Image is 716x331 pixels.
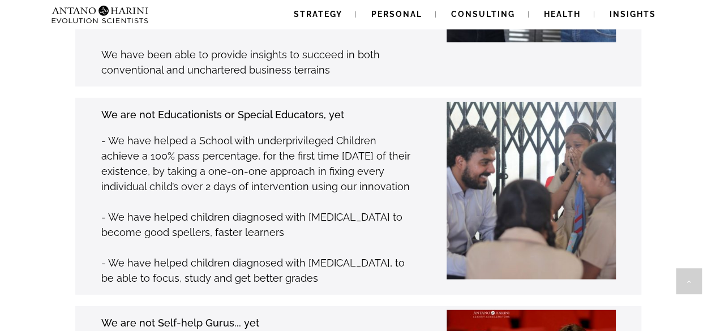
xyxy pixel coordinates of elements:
img: School [374,102,641,280]
strong: We are not Self-help Gurus... yet [101,317,259,329]
span: Insights [610,10,656,19]
span: Health [544,10,581,19]
strong: We are not Educationists or Special Educators, yet [101,109,344,121]
p: We have been able to provide insights to succeed in both conventional and unchartered business te... [101,47,411,78]
p: - We have helped children diagnosed with [MEDICAL_DATA] to become good spellers, faster learners [101,209,411,240]
span: Personal [371,10,422,19]
span: Strategy [294,10,342,19]
p: - We have helped children diagnosed with [MEDICAL_DATA], to be able to focus, study and get bette... [101,255,411,286]
span: Consulting [451,10,515,19]
p: - We have helped a School with underprivileged Children achieve a 100% pass percentage, for the f... [101,133,411,194]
